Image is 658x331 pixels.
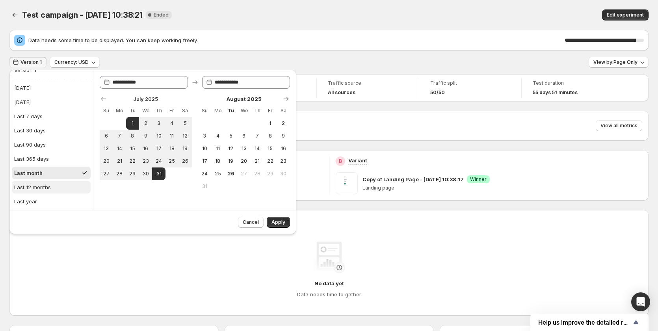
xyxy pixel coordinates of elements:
button: Wednesday July 30 2025 [139,167,152,180]
div: Version 1 [14,66,36,74]
span: 5 [182,120,188,126]
a: Traffic split50/50 [430,79,510,97]
span: 21 [116,158,123,164]
span: 25 [169,158,175,164]
button: Thursday July 24 2025 [152,155,165,167]
span: 1 [267,120,273,126]
button: Tuesday July 22 2025 [126,155,139,167]
span: 10 [201,145,208,152]
th: Wednesday [139,104,152,117]
span: 27 [103,171,110,177]
button: Wednesday July 2 2025 [139,117,152,130]
span: 31 [201,183,208,190]
div: Last 90 days [14,141,46,149]
button: Wednesday August 27 2025 [238,167,251,180]
p: Landing page [362,185,643,191]
button: Monday July 28 2025 [113,167,126,180]
th: Monday [113,104,126,117]
span: 29 [129,171,136,177]
span: Fr [169,108,175,114]
span: 20 [241,158,247,164]
span: 19 [227,158,234,164]
button: Sunday August 3 2025 [198,130,211,142]
span: Tu [227,108,234,114]
button: View all metrics [596,120,642,131]
span: 14 [116,145,123,152]
span: 20 [103,158,110,164]
span: 28 [116,171,123,177]
button: Last 12 months [12,181,91,193]
h4: Data needs time to gather [297,290,361,298]
button: End of range Thursday July 31 2025 [152,167,165,180]
button: Monday August 18 2025 [211,155,224,167]
span: Winner [470,176,487,182]
span: Cancel [243,219,259,225]
button: Show next month, September 2025 [281,93,292,104]
a: Traffic sourceAll sources [328,79,408,97]
span: 7 [116,133,123,139]
span: Sa [182,108,188,114]
span: 27 [241,171,247,177]
button: Friday August 29 2025 [264,167,277,180]
button: Saturday August 30 2025 [277,167,290,180]
span: 15 [267,145,273,152]
button: Monday August 4 2025 [211,130,224,142]
th: Saturday [277,104,290,117]
button: Saturday July 26 2025 [178,155,191,167]
span: 8 [129,133,136,139]
button: Friday August 8 2025 [264,130,277,142]
span: 14 [254,145,260,152]
button: Saturday August 9 2025 [277,130,290,142]
button: Back [9,9,20,20]
button: Cancel [238,217,264,228]
span: 16 [280,145,287,152]
span: 22 [129,158,136,164]
span: 2 [142,120,149,126]
button: [DATE] [12,96,91,108]
span: 15 [129,145,136,152]
span: We [241,108,247,114]
span: 24 [201,171,208,177]
div: Last 12 months [14,183,51,191]
span: 23 [142,158,149,164]
button: Show survey - Help us improve the detailed report for A/B campaigns [538,318,641,327]
span: 25 [214,171,221,177]
span: 26 [182,158,188,164]
button: Last year [12,195,91,208]
span: Tu [129,108,136,114]
span: 3 [201,133,208,139]
button: Tuesday July 15 2025 [126,142,139,155]
button: Monday July 21 2025 [113,155,126,167]
button: Last 7 days [12,110,91,123]
th: Sunday [100,104,113,117]
span: 5 [227,133,234,139]
button: Friday August 15 2025 [264,142,277,155]
span: Ended [154,12,169,18]
th: Thursday [251,104,264,117]
div: Last 7 days [14,112,43,120]
button: Thursday August 28 2025 [251,167,264,180]
span: 11 [214,145,221,152]
span: 4 [169,120,175,126]
span: 10 [155,133,162,139]
span: Test campaign - [DATE] 10:38:21 [22,10,143,20]
button: Last 90 days [12,138,91,151]
button: Wednesday August 6 2025 [238,130,251,142]
span: 12 [182,133,188,139]
button: Last 365 days [12,152,91,165]
span: 50/50 [430,89,445,96]
span: 2 [280,120,287,126]
span: Su [103,108,110,114]
span: 30 [280,171,287,177]
div: Open Intercom Messenger [631,292,650,311]
button: Wednesday July 9 2025 [139,130,152,142]
div: Last 30 days [14,126,46,134]
span: Mo [116,108,123,114]
button: Apply [267,217,290,228]
div: Last 365 days [14,155,49,163]
button: Monday July 7 2025 [113,130,126,142]
span: 13 [241,145,247,152]
th: Tuesday [224,104,237,117]
button: Thursday July 3 2025 [152,117,165,130]
button: Sunday August 31 2025 [198,180,211,193]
